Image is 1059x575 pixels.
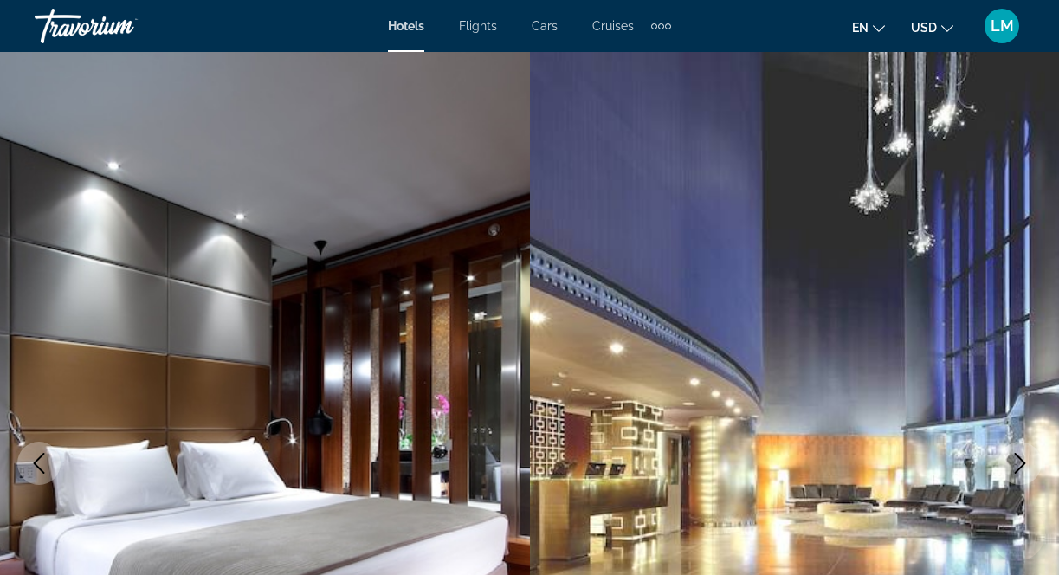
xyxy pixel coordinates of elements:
span: en [852,21,869,35]
a: Travorium [35,3,208,48]
button: Extra navigation items [651,12,671,40]
a: Flights [459,19,497,33]
a: Cruises [592,19,634,33]
span: USD [911,21,937,35]
button: Change currency [911,15,953,40]
a: Cars [532,19,558,33]
button: User Menu [979,8,1024,44]
iframe: Button to launch messaging window [990,506,1045,561]
a: Hotels [388,19,424,33]
button: Change language [852,15,885,40]
span: LM [991,17,1014,35]
button: Next image [998,442,1042,485]
button: Previous image [17,442,61,485]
